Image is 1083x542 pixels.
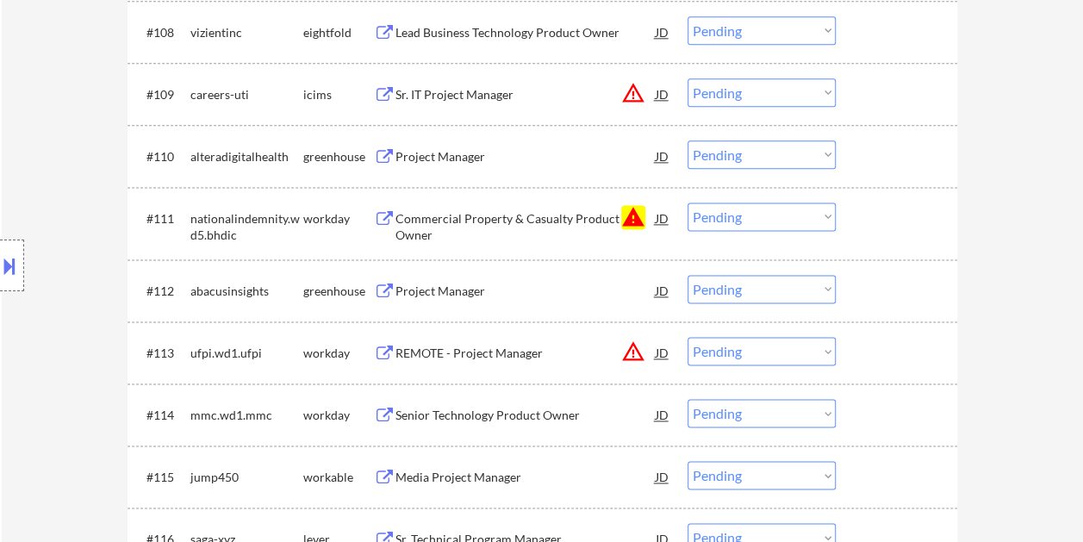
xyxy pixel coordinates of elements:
div: Lead Business Technology Product Owner [395,24,656,41]
div: REMOTE - Project Manager [395,345,656,362]
div: careers-uti [190,86,303,103]
div: Commercial Property & Casualty Product Owner [395,210,656,244]
div: JD [654,202,671,234]
button: warning [621,205,645,229]
div: jump450 [190,469,303,486]
div: #115 [146,469,177,486]
div: JD [654,140,671,171]
div: workday [303,345,374,362]
div: #108 [146,24,177,41]
div: JD [654,78,671,109]
div: JD [654,275,671,306]
div: JD [654,399,671,430]
button: warning_amber [621,340,645,364]
div: #109 [146,86,177,103]
div: icims [303,86,374,103]
div: workday [303,407,374,424]
div: Sr. IT Project Manager [395,86,656,103]
div: workable [303,469,374,486]
div: Project Manager [395,148,656,165]
button: warning_amber [621,81,645,105]
div: greenhouse [303,148,374,165]
div: workday [303,210,374,227]
div: JD [654,16,671,47]
div: JD [654,337,671,368]
div: eightfold [303,24,374,41]
div: Project Manager [395,283,656,300]
div: Senior Technology Product Owner [395,407,656,424]
div: vizientinc [190,24,303,41]
div: Media Project Manager [395,469,656,486]
div: greenhouse [303,283,374,300]
div: JD [654,461,671,492]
